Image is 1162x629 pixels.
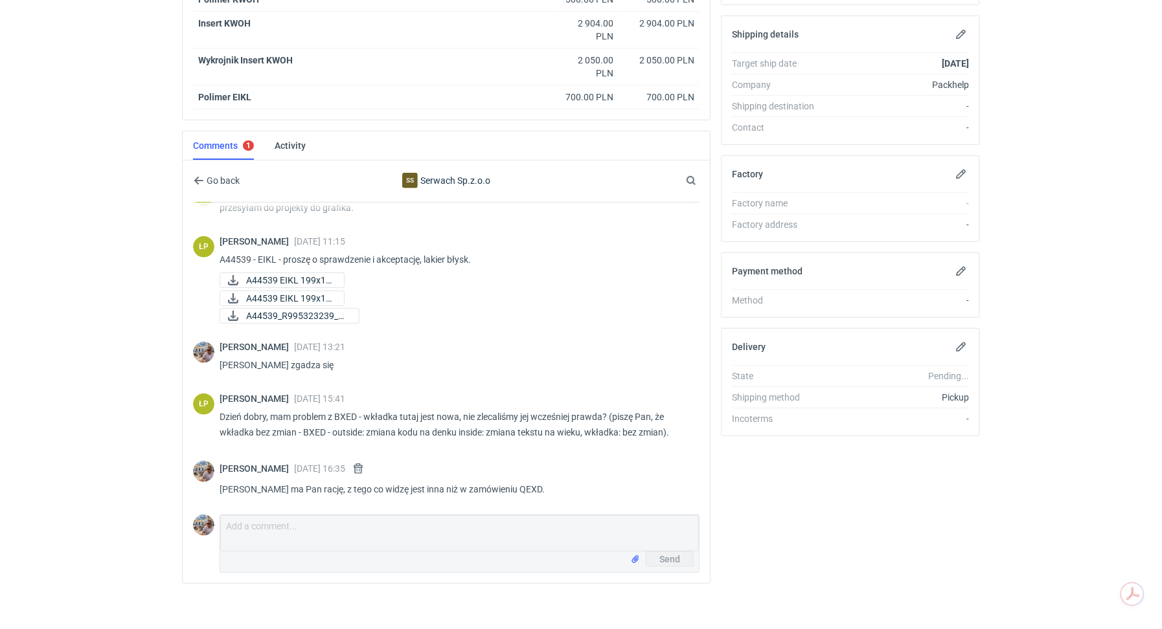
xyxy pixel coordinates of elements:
[732,78,826,91] div: Company
[246,141,251,150] div: 1
[732,294,826,307] div: Method
[953,27,969,42] button: Edit shipping details
[732,218,826,231] div: Factory address
[826,197,969,210] div: -
[294,463,345,474] span: [DATE] 16:35
[220,481,689,497] p: [PERSON_NAME] ma Pan rację, z tego co widzę jest inna niż w zamówieniu QEXD.
[928,371,969,381] em: Pending...
[193,236,214,258] figcaption: ŁP
[732,57,826,70] div: Target ship date
[559,54,613,80] div: 2 050.00 PLN
[275,131,306,160] a: Activity
[732,370,826,382] div: State
[220,409,689,440] p: Dzień dobry, mam problem z BXED - wkładka tutaj jest nowa, nie zlecaliśmy jej wcześniej prawda? (...
[732,121,826,134] div: Contact
[220,342,294,352] span: [PERSON_NAME]
[559,91,613,104] div: 700.00 PLN
[624,54,694,67] div: 2 050.00 PLN
[294,342,345,352] span: [DATE] 13:21
[732,197,826,210] div: Factory name
[220,291,345,306] a: A44539 EIKL 199x12...
[732,391,826,404] div: Shipping method
[683,173,725,188] input: Search
[624,91,694,104] div: 700.00 PLN
[953,263,969,279] button: Edit payment method
[953,166,969,182] button: Edit factory details
[193,393,214,415] figcaption: ŁP
[953,339,969,355] button: Edit delivery details
[732,412,826,425] div: Incoterms
[193,393,214,415] div: Łukasz Postawa
[220,291,345,306] div: A44539 EIKL 199x124x61xE str zew.pdf
[402,173,418,188] div: Serwach Sp.z.o.o
[732,266,803,276] h2: Payment method
[294,393,345,404] span: [DATE] 15:41
[732,29,799,39] h2: Shipping details
[193,173,240,188] button: Go back
[193,461,214,482] img: Michał Palasek
[198,92,251,102] strong: Polimer EIKL
[246,291,334,305] span: A44539 EIKL 199x12...
[646,551,694,567] button: Send
[193,131,254,160] a: Comments1
[204,176,240,185] span: Go back
[826,100,969,113] div: -
[826,294,969,307] div: -
[246,273,334,287] span: A44539 EIKL 199x12...
[732,100,826,113] div: Shipping destination
[220,252,689,267] p: A44539 - EIKL - proszę o sprawdzenie i akceptację, lakier błysk.
[193,514,214,536] img: Michał Palasek
[826,412,969,425] div: -
[220,236,294,247] span: [PERSON_NAME]
[220,463,294,474] span: [PERSON_NAME]
[220,393,294,404] span: [PERSON_NAME]
[659,555,680,564] span: Send
[732,169,763,179] h2: Factory
[559,17,613,43] div: 2 904.00 PLN
[340,173,553,188] div: Serwach Sp.z.o.o
[826,78,969,91] div: Packhelp
[624,17,694,30] div: 2 904.00 PLN
[198,18,251,28] strong: Insert KWOH
[732,342,766,352] h2: Delivery
[193,236,214,258] div: Łukasz Postawa
[942,58,969,69] strong: [DATE]
[294,236,345,247] span: [DATE] 11:15
[826,391,969,404] div: Pickup
[826,218,969,231] div: -
[198,55,293,65] strong: Wykrojnik Insert KWOH
[220,308,359,324] a: A44539_R995323239_EI...
[826,121,969,134] div: -
[220,200,689,215] p: przesyłam do projekty do grafika.
[220,272,345,288] a: A44539 EIKL 199x12...
[220,308,349,324] div: A44539_R995323239_EIKL_2025-10-03.pdf
[246,309,348,323] span: A44539_R995323239_EI...
[193,342,214,363] img: Michał Palasek
[402,173,418,188] figcaption: SS
[220,272,345,288] div: A44539 EIKL 199x124x61xE str wew.pdf
[220,357,689,373] p: [PERSON_NAME] zgadza się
